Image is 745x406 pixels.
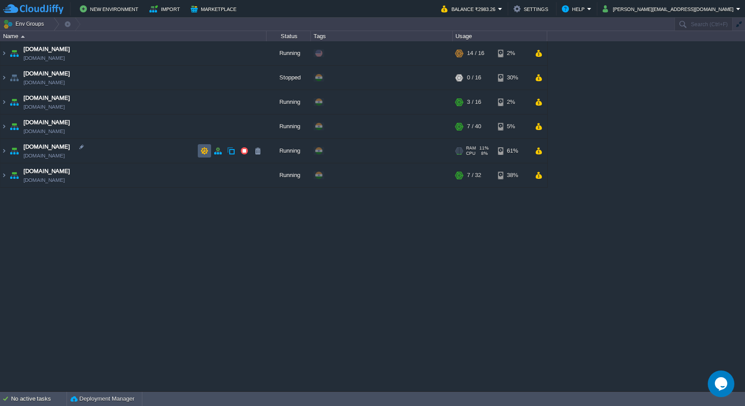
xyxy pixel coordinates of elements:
div: Running [267,163,311,187]
img: AMDAwAAAACH5BAEAAAAALAAAAAABAAEAAAICRAEAOw== [8,66,20,90]
span: [DOMAIN_NAME] [24,176,65,185]
div: Status [267,31,310,41]
span: CPU [466,151,475,156]
a: [DOMAIN_NAME] [24,127,65,136]
div: 3 / 16 [467,90,481,114]
a: [DOMAIN_NAME] [24,54,65,63]
div: Tags [311,31,452,41]
img: AMDAwAAAACH5BAEAAAAALAAAAAABAAEAAAICRAEAOw== [8,41,20,65]
span: RAM [466,146,476,151]
button: Balance ₹2983.26 [441,4,498,14]
iframe: chat widget [708,371,736,397]
div: 7 / 32 [467,163,481,187]
img: AMDAwAAAACH5BAEAAAAALAAAAAABAAEAAAICRAEAOw== [0,90,8,114]
img: CloudJiffy [3,4,63,15]
img: AMDAwAAAACH5BAEAAAAALAAAAAABAAEAAAICRAEAOw== [8,90,20,114]
span: [DOMAIN_NAME] [24,151,65,160]
span: [DOMAIN_NAME] [24,78,65,87]
a: [DOMAIN_NAME] [24,45,70,54]
div: 5% [498,114,527,138]
div: 7 / 40 [467,114,481,138]
button: Import [149,4,183,14]
button: New Environment [80,4,141,14]
button: [PERSON_NAME][EMAIL_ADDRESS][DOMAIN_NAME] [603,4,736,14]
img: AMDAwAAAACH5BAEAAAAALAAAAAABAAEAAAICRAEAOw== [8,163,20,187]
span: 8% [479,151,488,156]
div: Running [267,90,311,114]
div: 61% [498,139,527,163]
div: Name [1,31,266,41]
div: Running [267,41,311,65]
a: [DOMAIN_NAME] [24,102,65,111]
img: AMDAwAAAACH5BAEAAAAALAAAAAABAAEAAAICRAEAOw== [8,139,20,163]
a: [DOMAIN_NAME] [24,142,70,151]
a: [DOMAIN_NAME] [24,69,70,78]
img: AMDAwAAAACH5BAEAAAAALAAAAAABAAEAAAICRAEAOw== [0,163,8,187]
div: 38% [498,163,527,187]
button: Marketplace [191,4,239,14]
img: AMDAwAAAACH5BAEAAAAALAAAAAABAAEAAAICRAEAOw== [0,114,8,138]
button: Settings [514,4,551,14]
div: No active tasks [11,392,67,406]
div: 14 / 16 [467,41,484,65]
img: AMDAwAAAACH5BAEAAAAALAAAAAABAAEAAAICRAEAOw== [0,66,8,90]
img: AMDAwAAAACH5BAEAAAAALAAAAAABAAEAAAICRAEAOw== [21,35,25,38]
button: Help [562,4,587,14]
a: [DOMAIN_NAME] [24,167,70,176]
div: 2% [498,90,527,114]
button: Deployment Manager [71,394,134,403]
img: AMDAwAAAACH5BAEAAAAALAAAAAABAAEAAAICRAEAOw== [8,114,20,138]
a: [DOMAIN_NAME] [24,118,70,127]
div: Stopped [267,66,311,90]
div: Running [267,139,311,163]
div: Running [267,114,311,138]
a: [DOMAIN_NAME] [24,94,70,102]
div: 0 / 16 [467,66,481,90]
div: Usage [453,31,547,41]
span: 11% [479,146,489,151]
img: AMDAwAAAACH5BAEAAAAALAAAAAABAAEAAAICRAEAOw== [0,41,8,65]
div: 30% [498,66,527,90]
div: 2% [498,41,527,65]
button: Env Groups [3,18,47,30]
img: AMDAwAAAACH5BAEAAAAALAAAAAABAAEAAAICRAEAOw== [0,139,8,163]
